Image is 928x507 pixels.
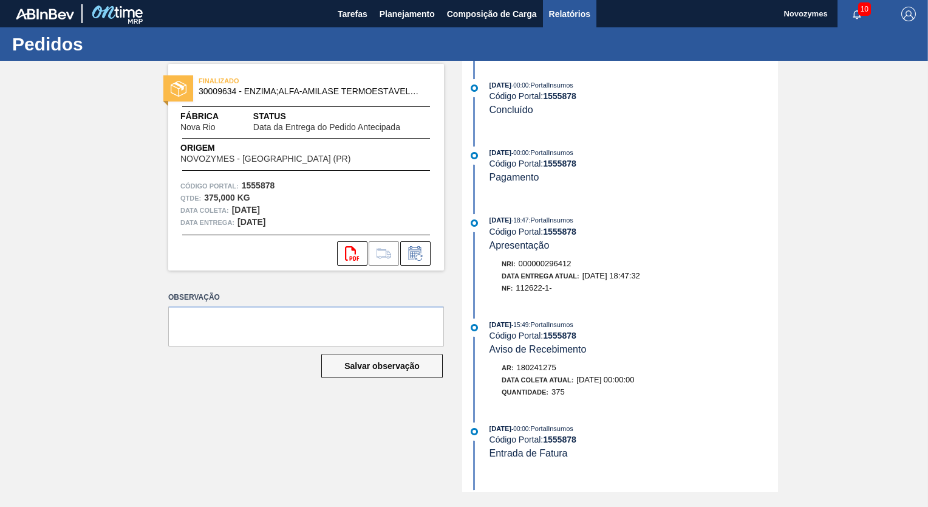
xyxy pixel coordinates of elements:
[490,331,778,340] div: Código Portal:
[502,376,573,384] span: Data Coleta Atual:
[199,87,419,96] span: 30009634 - ENZIMA;ALFA-AMILASE TERMOESTÁVEL;TERMAMY
[168,289,444,306] label: Observação
[180,142,385,154] span: Origem
[12,37,228,51] h1: Pedidos
[471,152,478,159] img: atual
[490,81,511,89] span: [DATE]
[549,7,590,21] span: Relatórios
[338,7,367,21] span: Tarefas
[490,216,511,224] span: [DATE]
[180,154,350,164] span: NOVOZYMES - [GEOGRAPHIC_DATA] (PR)
[253,123,400,132] span: Data da Entrega do Pedido Antecipada
[502,388,548,396] span: Quantidade:
[511,217,528,224] span: - 18:47
[543,91,576,101] strong: 1555878
[490,425,511,432] span: [DATE]
[490,149,511,156] span: [DATE]
[204,193,250,202] strong: 375,000 KG
[180,180,239,192] span: Código Portal:
[471,324,478,331] img: atual
[237,217,265,227] strong: [DATE]
[502,285,513,292] span: NF:
[180,123,216,132] span: Nova Rio
[511,150,528,156] span: - 00:00
[171,81,186,97] img: status
[490,159,778,168] div: Código Portal:
[199,75,369,87] span: FINALIZADO
[576,375,634,384] span: [DATE] 00:00:00
[16,9,74,19] img: TNhmsLtSVTkK8tSr43FrP2fwEKptu5GPRR3wAAAABJRU5ErkJggg==
[502,260,516,267] span: Nri:
[180,204,229,216] span: Data coleta:
[528,81,573,89] span: : PortalInsumos
[502,272,579,280] span: Data Entrega Atual:
[551,387,565,396] span: 375
[490,91,778,101] div: Código Portal:
[543,331,576,340] strong: 1555878
[180,110,253,123] span: Fábrica
[490,448,568,458] span: Entrada de Fatura
[516,283,551,292] span: 112622-1-
[471,428,478,435] img: atual
[528,216,573,224] span: : PortalInsumos
[543,227,576,236] strong: 1555878
[543,159,576,168] strong: 1555878
[858,2,871,16] span: 10
[528,321,573,328] span: : PortalInsumos
[180,216,234,229] span: Data entrega:
[471,219,478,227] img: atual
[582,271,640,280] span: [DATE] 18:47:32
[180,192,201,204] span: Qtde :
[511,322,528,328] span: - 15:49
[232,205,260,215] strong: [DATE]
[901,7,916,21] img: Logout
[471,84,478,92] img: atual
[447,7,537,21] span: Composição de Carga
[517,363,556,372] span: 180241275
[502,364,514,371] span: Ar:
[380,7,435,21] span: Planejamento
[490,105,533,115] span: Concluído
[490,172,539,182] span: Pagamento
[490,435,778,444] div: Código Portal:
[838,5,876,22] button: Notificações
[511,82,528,89] span: - 00:00
[369,241,399,266] div: Ir para Composição de Carga
[543,435,576,444] strong: 1555878
[337,241,367,266] div: Abrir arquivo PDF
[242,181,275,190] strong: 1555878
[490,321,511,328] span: [DATE]
[511,426,528,432] span: - 00:00
[519,259,571,268] span: 000000296412
[490,227,778,236] div: Código Portal:
[253,110,432,123] span: Status
[490,344,587,354] span: Aviso de Recebimento
[400,241,431,266] div: Informar alteração no pedido
[321,354,443,378] button: Salvar observação
[528,425,573,432] span: : PortalInsumos
[490,240,550,250] span: Apresentação
[528,149,573,156] span: : PortalInsumos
